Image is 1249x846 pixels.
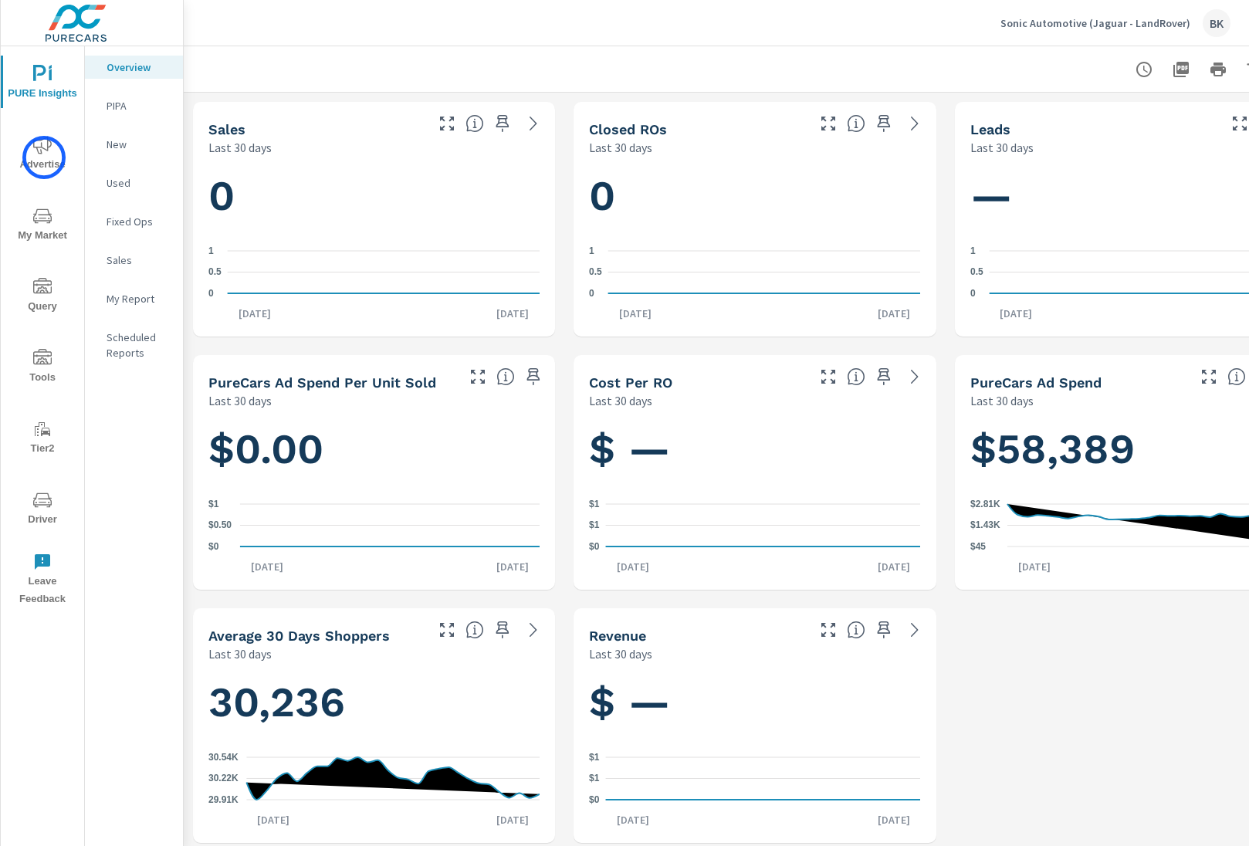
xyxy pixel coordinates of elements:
p: PIPA [107,98,171,113]
div: My Report [85,287,183,310]
p: [DATE] [486,306,540,321]
div: BK [1203,9,1230,37]
div: Scheduled Reports [85,326,183,364]
p: My Report [107,291,171,306]
p: [DATE] [486,559,540,574]
button: Make Fullscreen [1197,364,1221,389]
p: Last 30 days [589,138,652,157]
span: Number of vehicles sold by the dealership over the selected date range. [Source: This data is sou... [465,114,484,133]
text: 29.91K [208,794,239,805]
button: Make Fullscreen [816,111,841,136]
text: $0 [589,794,600,805]
text: $1 [589,752,600,763]
text: 0 [208,288,214,299]
span: A rolling 30 day total of daily Shoppers on the dealership website, averaged over the selected da... [465,621,484,639]
h5: Sales [208,121,245,137]
p: [DATE] [246,812,300,827]
p: [DATE] [486,812,540,827]
text: 30.22K [208,773,239,783]
h5: PureCars Ad Spend Per Unit Sold [208,374,436,391]
p: [DATE] [867,559,921,574]
h1: 0 [208,170,540,222]
span: Save this to your personalized report [490,111,515,136]
p: [DATE] [989,306,1043,321]
button: Print Report [1203,54,1234,85]
text: 1 [208,245,214,256]
h5: Closed ROs [589,121,667,137]
p: Last 30 days [970,391,1034,410]
text: 1 [589,245,594,256]
span: Save this to your personalized report [521,364,546,389]
span: Leave Feedback [5,553,80,608]
text: $1 [208,499,219,509]
text: $1 [589,499,600,509]
p: Last 30 days [970,138,1034,157]
div: New [85,133,183,156]
p: Sales [107,252,171,268]
span: Save this to your personalized report [872,364,896,389]
p: Last 30 days [589,645,652,663]
button: "Export Report to PDF" [1166,54,1197,85]
p: [DATE] [240,559,294,574]
p: Last 30 days [208,391,272,410]
text: $1 [589,520,600,531]
p: Overview [107,59,171,75]
text: 0 [970,288,976,299]
p: Scheduled Reports [107,330,171,360]
a: See more details in report [521,618,546,642]
span: Driver [5,491,80,529]
text: $0.50 [208,520,232,531]
span: Total sales revenue over the selected date range. [Source: This data is sourced from the dealer’s... [847,621,865,639]
p: Last 30 days [208,138,272,157]
span: Save this to your personalized report [490,618,515,642]
span: Average cost of advertising per each vehicle sold at the dealer over the selected date range. The... [496,367,515,386]
div: nav menu [1,46,84,614]
span: Average cost incurred by the dealership from each Repair Order closed over the selected date rang... [847,367,865,386]
h5: Cost per RO [589,374,672,391]
span: PURE Insights [5,65,80,103]
p: [DATE] [867,306,921,321]
p: [DATE] [1007,559,1061,574]
div: Fixed Ops [85,210,183,233]
span: Number of Repair Orders Closed by the selected dealership group over the selected time range. [So... [847,114,865,133]
text: 0.5 [208,267,222,278]
text: $0 [208,541,219,552]
h1: $ — [589,676,920,729]
text: 0.5 [970,267,983,278]
button: Make Fullscreen [435,618,459,642]
p: [DATE] [606,559,660,574]
button: Make Fullscreen [816,364,841,389]
p: New [107,137,171,152]
text: 0 [589,288,594,299]
p: Sonic Automotive (Jaguar - LandRover) [1000,16,1190,30]
button: Make Fullscreen [465,364,490,389]
p: Last 30 days [589,391,652,410]
h5: Average 30 Days Shoppers [208,628,390,644]
span: Save this to your personalized report [872,111,896,136]
p: Fixed Ops [107,214,171,229]
h1: 0 [589,170,920,222]
text: $1 [589,773,600,784]
span: My Market [5,207,80,245]
a: See more details in report [902,364,927,389]
h1: 30,236 [208,676,540,729]
div: Sales [85,249,183,272]
p: [DATE] [608,306,662,321]
div: Used [85,171,183,195]
h5: Revenue [589,628,646,644]
button: Make Fullscreen [435,111,459,136]
span: Tier2 [5,420,80,458]
span: Advertise [5,136,80,174]
h5: PureCars Ad Spend [970,374,1102,391]
text: $0 [589,541,600,552]
p: Last 30 days [208,645,272,663]
div: Overview [85,56,183,79]
text: 0.5 [589,267,602,278]
div: PIPA [85,94,183,117]
h1: $0.00 [208,423,540,475]
text: 1 [970,245,976,256]
h5: Leads [970,121,1010,137]
span: Tools [5,349,80,387]
button: Make Fullscreen [816,618,841,642]
p: Used [107,175,171,191]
